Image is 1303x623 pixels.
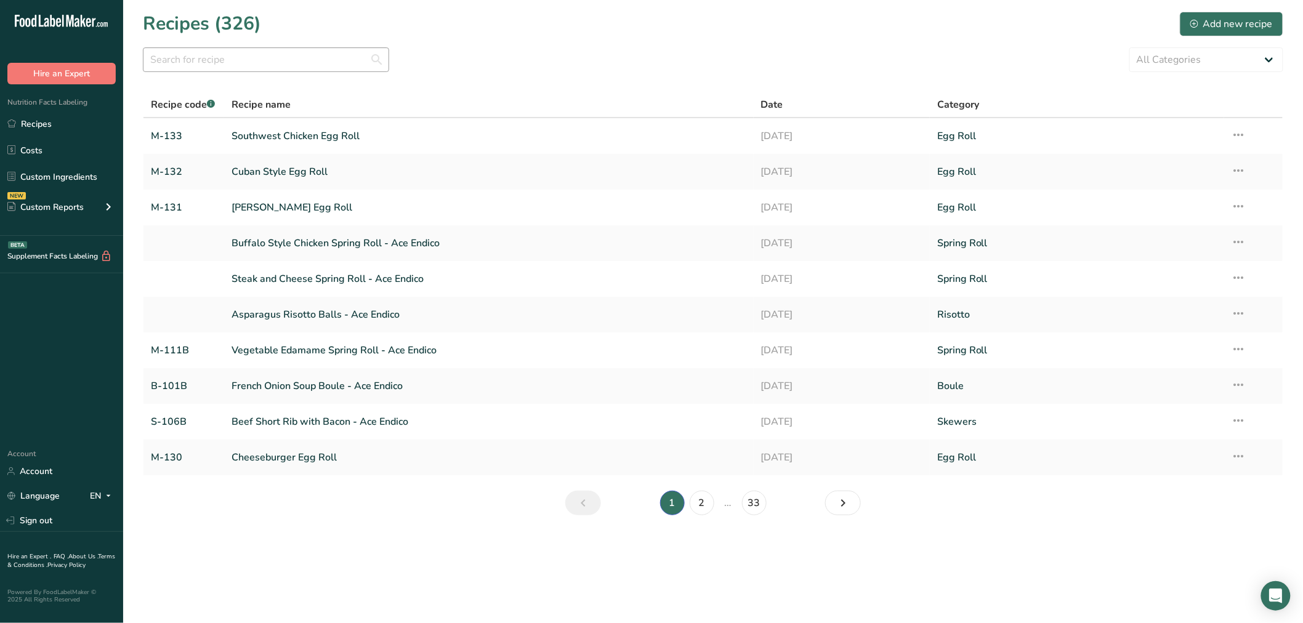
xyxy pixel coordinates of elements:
a: M-131 [151,195,217,220]
a: M-133 [151,123,217,149]
a: French Onion Soup Boule - Ace Endico [232,373,746,399]
a: Vegetable Edamame Spring Roll - Ace Endico [232,337,746,363]
a: Asparagus Risotto Balls - Ace Endico [232,302,746,328]
div: Powered By FoodLabelMaker © 2025 All Rights Reserved [7,589,116,603]
a: S-106B [151,409,217,435]
a: Egg Roll [937,123,1217,149]
a: [DATE] [761,302,923,328]
span: Date [761,97,783,112]
a: Spring Roll [937,230,1217,256]
a: Steak and Cheese Spring Roll - Ace Endico [232,266,746,292]
a: Page 2. [690,491,714,515]
a: [DATE] [761,444,923,470]
a: [DATE] [761,409,923,435]
a: [DATE] [761,123,923,149]
a: Hire an Expert . [7,552,51,561]
a: Privacy Policy [47,561,86,569]
a: [DATE] [761,373,923,399]
a: Spring Roll [937,266,1217,292]
a: Cheeseburger Egg Roll [232,444,746,470]
a: Language [7,485,60,507]
h1: Recipes (326) [143,10,261,38]
div: NEW [7,192,26,199]
span: Recipe code [151,98,215,111]
div: EN [90,489,116,504]
a: [PERSON_NAME] Egg Roll [232,195,746,220]
a: M-132 [151,159,217,185]
a: Southwest Chicken Egg Roll [232,123,746,149]
span: Recipe name [232,97,291,112]
a: Risotto [937,302,1217,328]
a: M-111B [151,337,217,363]
a: [DATE] [761,159,923,185]
a: Egg Roll [937,444,1217,470]
a: [DATE] [761,230,923,256]
a: Next page [825,491,861,515]
a: Boule [937,373,1217,399]
a: Egg Roll [937,195,1217,220]
a: Buffalo Style Chicken Spring Roll - Ace Endico [232,230,746,256]
div: Custom Reports [7,201,84,214]
a: Page 33. [742,491,767,515]
span: Category [937,97,979,112]
a: About Us . [68,552,98,561]
a: Spring Roll [937,337,1217,363]
button: Hire an Expert [7,63,116,84]
a: [DATE] [761,195,923,220]
a: Egg Roll [937,159,1217,185]
a: Terms & Conditions . [7,552,115,569]
a: B-101B [151,373,217,399]
a: Cuban Style Egg Roll [232,159,746,185]
div: Open Intercom Messenger [1261,581,1291,611]
a: Previous page [565,491,601,515]
a: FAQ . [54,552,68,561]
button: Add new recipe [1180,12,1283,36]
div: Add new recipe [1190,17,1273,31]
a: Beef Short Rib with Bacon - Ace Endico [232,409,746,435]
input: Search for recipe [143,47,389,72]
div: BETA [8,241,27,249]
a: Skewers [937,409,1217,435]
a: [DATE] [761,266,923,292]
a: [DATE] [761,337,923,363]
a: M-130 [151,444,217,470]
